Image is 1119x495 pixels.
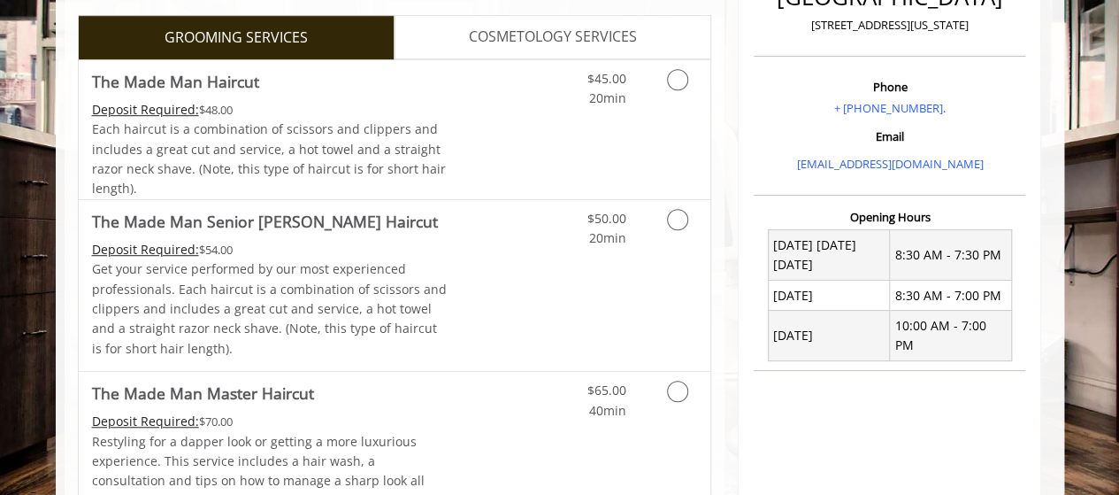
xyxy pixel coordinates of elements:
span: 20min [588,89,625,106]
b: The Made Man Haircut [92,69,259,94]
td: 8:30 AM - 7:30 PM [890,230,1012,281]
h3: Email [758,130,1021,143]
span: 40min [588,402,625,419]
span: This service needs some Advance to be paid before we block your appointment [92,101,199,118]
h3: Phone [758,81,1021,93]
span: This service needs some Advance to be paid before we block your appointment [92,413,199,429]
td: 10:00 AM - 7:00 PM [890,311,1012,361]
div: $70.00 [92,412,448,431]
td: [DATE] [768,281,890,311]
span: $65.00 [586,382,625,398]
b: The Made Man Master Haircut [92,381,314,406]
span: GROOMING SERVICES [165,27,308,50]
div: $48.00 [92,100,448,120]
span: $50.00 [586,210,625,227]
span: $45.00 [586,70,625,87]
span: 20min [588,229,625,246]
a: + [PHONE_NUMBER]. [834,100,946,116]
td: [DATE] [DATE] [DATE] [768,230,890,281]
td: [DATE] [768,311,890,361]
span: COSMETOLOGY SERVICES [469,26,637,49]
p: [STREET_ADDRESS][US_STATE] [758,16,1021,35]
p: Get your service performed by our most experienced professionals. Each haircut is a combination o... [92,259,448,359]
div: $54.00 [92,240,448,259]
b: The Made Man Senior [PERSON_NAME] Haircut [92,209,438,234]
span: Each haircut is a combination of scissors and clippers and includes a great cut and service, a ho... [92,120,446,197]
a: [EMAIL_ADDRESS][DOMAIN_NAME] [796,156,983,172]
span: This service needs some Advance to be paid before we block your appointment [92,241,199,258]
td: 8:30 AM - 7:00 PM [890,281,1012,311]
h3: Opening Hours [754,211,1025,223]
